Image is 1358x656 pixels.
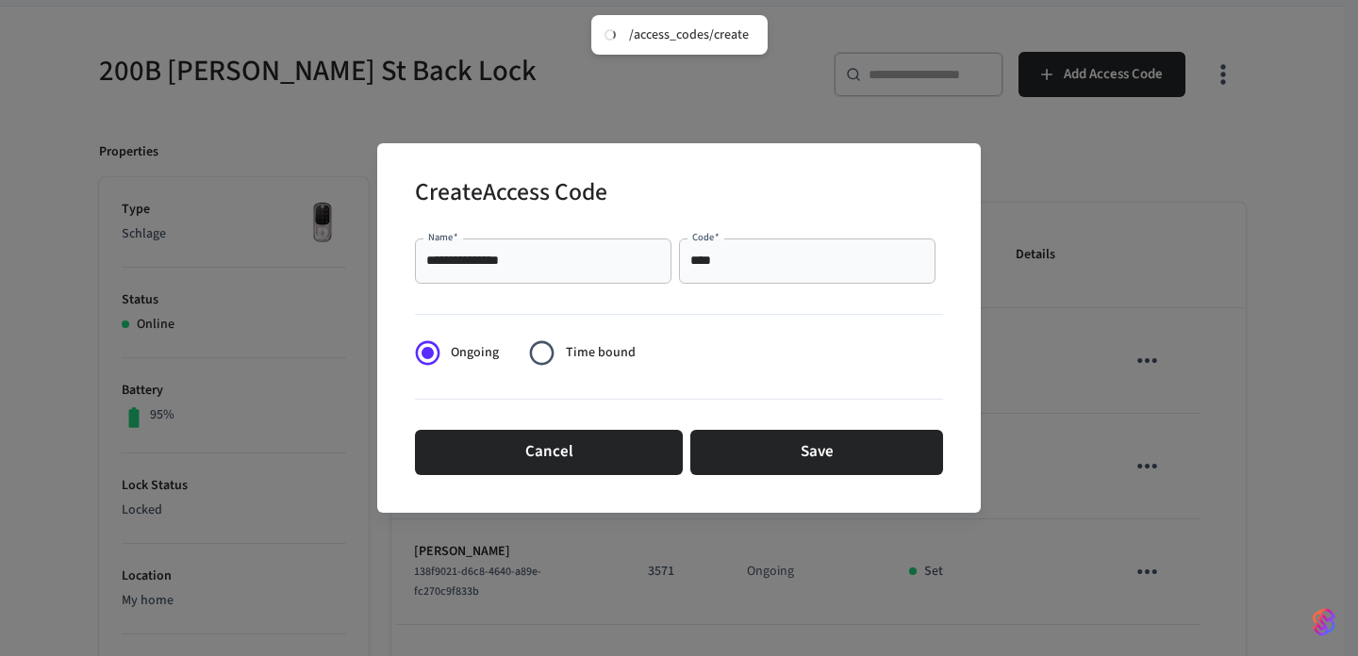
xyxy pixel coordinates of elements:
label: Code [692,230,720,244]
span: Ongoing [451,343,499,363]
label: Name [428,230,458,244]
button: Save [690,430,943,475]
h2: Create Access Code [415,166,607,223]
img: SeamLogoGradient.69752ec5.svg [1313,607,1335,637]
span: Time bound [566,343,636,363]
div: /access_codes/create [629,26,749,43]
button: Cancel [415,430,683,475]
